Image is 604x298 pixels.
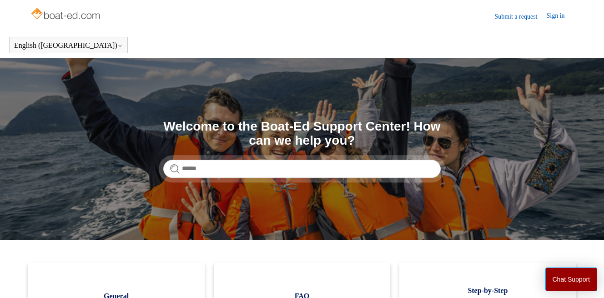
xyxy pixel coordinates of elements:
[163,120,441,148] h1: Welcome to the Boat-Ed Support Center! How can we help you?
[545,268,598,291] button: Chat Support
[30,5,102,24] img: Boat-Ed Help Center home page
[163,160,441,178] input: Search
[494,12,546,21] a: Submit a request
[547,11,574,22] a: Sign in
[14,41,123,50] button: English ([GEOGRAPHIC_DATA])
[413,285,562,296] span: Step-by-Step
